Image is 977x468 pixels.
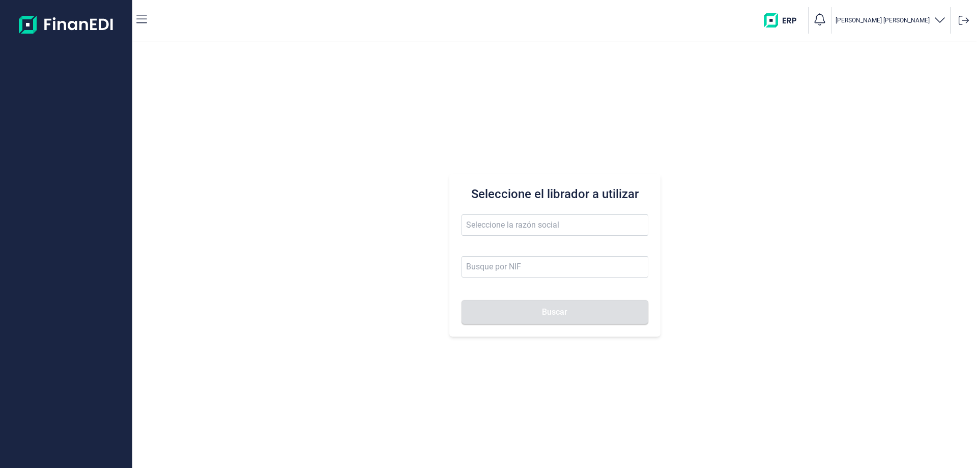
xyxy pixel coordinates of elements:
p: [PERSON_NAME] [PERSON_NAME] [836,16,930,24]
img: Logo de aplicación [19,8,114,41]
h3: Seleccione el librador a utilizar [462,186,648,202]
button: Buscar [462,300,648,324]
input: Busque por NIF [462,256,648,278]
img: erp [764,13,804,27]
button: [PERSON_NAME] [PERSON_NAME] [836,13,946,28]
input: Seleccione la razón social [462,214,648,236]
span: Buscar [542,308,567,316]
